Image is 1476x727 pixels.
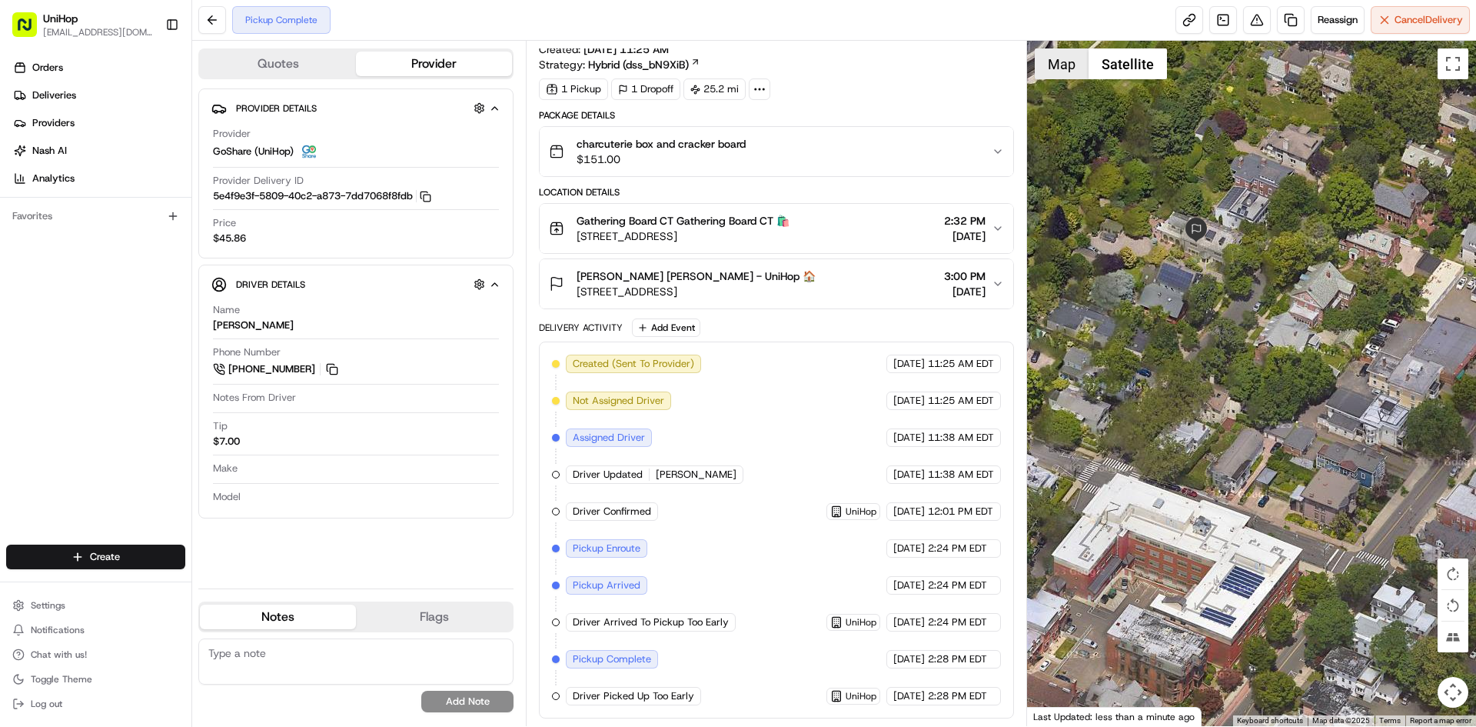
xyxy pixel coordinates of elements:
button: Show street map [1035,48,1089,79]
button: Rotate map clockwise [1438,559,1468,589]
span: Provider Details [236,102,317,115]
span: Created (Sent To Provider) [573,357,694,371]
button: [EMAIL_ADDRESS][DOMAIN_NAME] [43,26,153,38]
button: Gathering Board CT Gathering Board CT 🛍️[STREET_ADDRESS]2:32 PM[DATE] [540,204,1012,253]
img: Google [1031,706,1082,726]
button: Start new chat [261,152,280,170]
button: Map camera controls [1438,677,1468,708]
button: Log out [6,693,185,715]
button: UniHop [830,690,876,702]
span: Driver Details [236,278,305,291]
span: 2:32 PM [944,213,986,228]
span: 3:00 PM [944,268,986,284]
span: Provider Delivery ID [213,174,304,188]
div: 1 Pickup [539,78,608,100]
span: Knowledge Base [31,223,118,238]
span: Phone Number [213,345,281,359]
span: Driver Confirmed [573,505,651,519]
span: 2:24 PM EDT [928,579,987,592]
span: Notes From Driver [213,391,296,405]
span: Name [213,303,240,317]
span: Nash AI [32,144,67,158]
span: [DATE] 11:25 AM [583,42,669,56]
button: charcuterie box and cracker board$151.00 [540,127,1012,176]
span: $45.86 [213,232,246,245]
span: Pickup Complete [573,652,651,666]
div: Last Updated: less than a minute ago [1027,707,1202,726]
span: Price [213,216,236,230]
span: Pickup Enroute [573,542,640,555]
span: [DATE] [893,579,925,592]
a: Orders [6,55,191,80]
span: Driver Picked Up Too Early [573,689,694,703]
span: [DATE] [893,542,925,555]
span: Deliveries [32,88,76,102]
div: Start new chat [52,147,252,162]
span: [DATE] [893,394,925,408]
button: Provider Details [211,95,500,121]
button: 5e4f9e3f-5809-40c2-a873-7dd7068f8fdb [213,189,431,203]
a: Deliveries [6,83,191,108]
span: Chat with us! [31,649,87,661]
span: Analytics [32,172,75,185]
button: Rotate map counterclockwise [1438,590,1468,621]
button: Driver Details [211,272,500,297]
button: Keyboard shortcuts [1237,715,1303,726]
div: Favorites [6,204,185,228]
span: [DATE] [944,228,986,244]
span: Tip [213,419,228,433]
div: Package Details [539,109,1013,122]
span: Map data ©2025 [1312,716,1370,725]
button: Notes [200,605,356,629]
span: 11:25 AM EDT [928,357,994,371]
span: 2:24 PM EDT [928,615,987,629]
span: 11:25 AM EDT [928,394,994,408]
span: Created: [539,42,669,57]
span: 12:01 PM EDT [928,505,993,519]
span: 2:24 PM EDT [928,542,987,555]
button: Chat with us! [6,644,185,665]
span: [DATE] [893,431,925,445]
span: Driver Arrived To Pickup Too Early [573,615,729,629]
p: Welcome 👋 [15,62,280,86]
span: [DATE] [944,284,986,299]
span: Gathering Board CT Gathering Board CT 🛍️ [577,213,790,228]
button: Notifications [6,619,185,641]
span: Create [90,550,120,564]
span: Provider [213,127,251,141]
span: GoShare (UniHop) [213,145,294,158]
a: [PHONE_NUMBER] [213,361,341,378]
button: Flags [356,605,512,629]
span: charcuterie box and cracker board [577,136,746,152]
div: 1 Dropoff [611,78,680,100]
a: Open this area in Google Maps (opens a new window) [1031,706,1082,726]
button: CancelDelivery [1371,6,1470,34]
button: UniHop [43,11,78,26]
img: Nash [15,15,46,46]
div: Strategy: [539,57,700,72]
span: Providers [32,116,75,130]
a: Powered byPylon [108,260,186,272]
span: 2:28 PM EDT [928,652,987,666]
span: Orders [32,61,63,75]
button: Show satellite imagery [1089,48,1167,79]
span: 2:28 PM EDT [928,689,987,703]
div: 📗 [15,225,28,237]
div: [PERSON_NAME] [213,318,294,332]
span: Log out [31,698,62,710]
a: 📗Knowledge Base [9,217,124,245]
div: Location Details [539,186,1013,198]
button: Quotes [200,52,356,76]
span: [PERSON_NAME] [656,468,736,482]
div: Delivery Activity [539,322,623,334]
button: [PERSON_NAME] [PERSON_NAME] - UniHop 🏠[STREET_ADDRESS]3:00 PM[DATE] [540,259,1012,308]
span: [PHONE_NUMBER] [228,362,315,376]
span: Make [213,462,238,475]
button: Reassign [1311,6,1365,34]
span: [DATE] [893,505,925,519]
span: [STREET_ADDRESS] [577,228,790,244]
button: Add Event [632,318,700,337]
span: UniHop [846,505,876,518]
span: Reassign [1318,13,1358,27]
